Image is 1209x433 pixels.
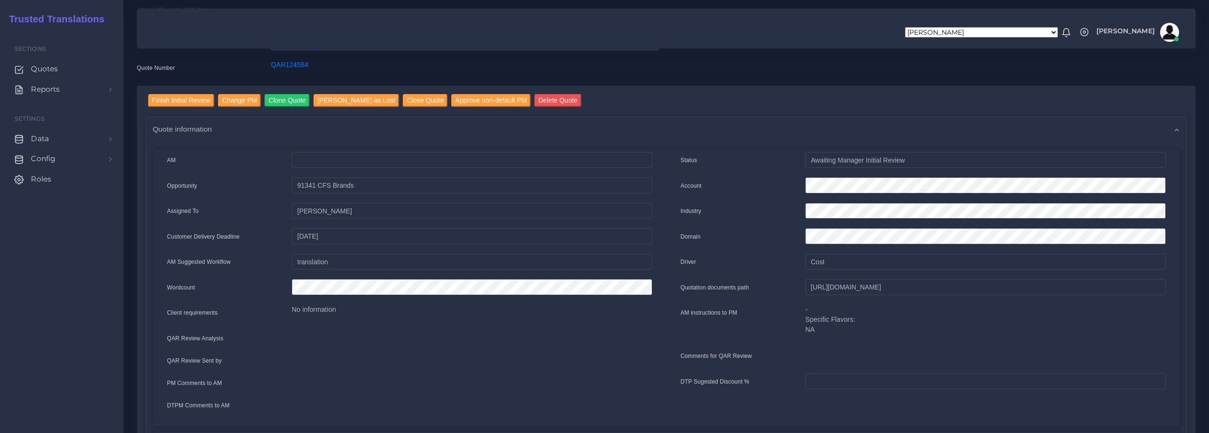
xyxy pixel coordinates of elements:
[31,84,60,95] span: Reports
[167,308,218,317] label: Client requirements
[534,94,581,107] input: Delete Quote
[681,232,701,241] label: Domain
[167,334,224,343] label: QAR Review Analysis
[403,94,447,107] input: Close Quote
[7,149,116,169] a: Config
[167,207,199,215] label: Assigned To
[167,283,195,292] label: Wordcount
[1160,23,1179,42] img: avatar
[167,401,230,410] label: DTPM Comments to AM
[681,308,738,317] label: AM instructions to PM
[2,13,105,25] h2: Trusted Translations
[31,174,51,184] span: Roles
[167,379,222,387] label: PM Comments to AM
[31,64,58,74] span: Quotes
[7,169,116,189] a: Roles
[146,117,1187,141] div: Quote information
[314,94,399,107] input: [PERSON_NAME] as Lost
[167,356,222,365] label: QAR Review Sent by
[167,182,198,190] label: Opportunity
[15,45,46,52] span: Sections
[1096,28,1155,34] span: [PERSON_NAME]
[15,115,45,122] span: Settings
[31,134,49,144] span: Data
[292,305,652,315] p: No information
[31,154,56,164] span: Config
[137,64,175,72] label: Quote Number
[2,11,105,27] a: Trusted Translations
[167,232,240,241] label: Customer Delivery Deadline
[292,203,652,219] input: pm
[148,94,215,107] input: Finish Initial Review
[167,156,176,164] label: AM
[7,59,116,79] a: Quotes
[167,258,231,266] label: AM Suggested Workflow
[681,377,750,386] label: DTP Sugested Discount %
[681,283,749,292] label: Quotation documents path
[681,207,702,215] label: Industry
[681,156,697,164] label: Status
[218,94,261,107] input: Change PM
[271,61,308,68] a: QAR124584
[805,305,1165,335] p: - Specific Flavors: NA
[7,129,116,149] a: Data
[681,352,752,360] label: Comments for QAR Review
[1092,23,1182,42] a: [PERSON_NAME]avatar
[153,124,212,135] span: Quote information
[7,79,116,99] a: Reports
[451,94,531,107] input: Approve non-default PM
[681,182,702,190] label: Account
[265,94,310,107] input: Clone Quote
[681,258,696,266] label: Driver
